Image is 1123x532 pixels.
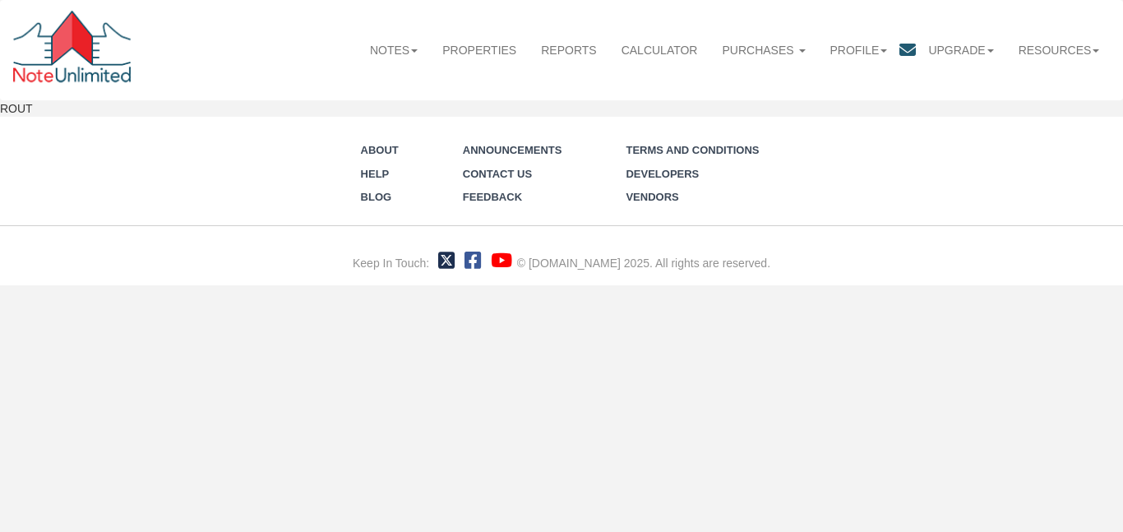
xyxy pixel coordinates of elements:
[353,255,429,271] div: Keep In Touch:
[361,144,399,156] a: About
[517,255,770,271] div: © [DOMAIN_NAME] 2025. All rights are reserved.
[361,191,392,203] a: Blog
[463,168,532,180] a: Contact Us
[626,144,759,156] a: Terms and Conditions
[1006,32,1112,68] a: Resources
[609,32,710,68] a: Calculator
[463,144,562,156] a: Announcements
[463,191,522,203] a: Feedback
[709,32,817,68] a: Purchases
[818,32,900,68] a: Profile
[626,191,678,203] a: Vendors
[430,32,529,68] a: Properties
[358,32,430,68] a: Notes
[916,32,1005,68] a: Upgrade
[529,32,608,68] a: Reports
[626,168,699,180] a: Developers
[361,168,390,180] a: Help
